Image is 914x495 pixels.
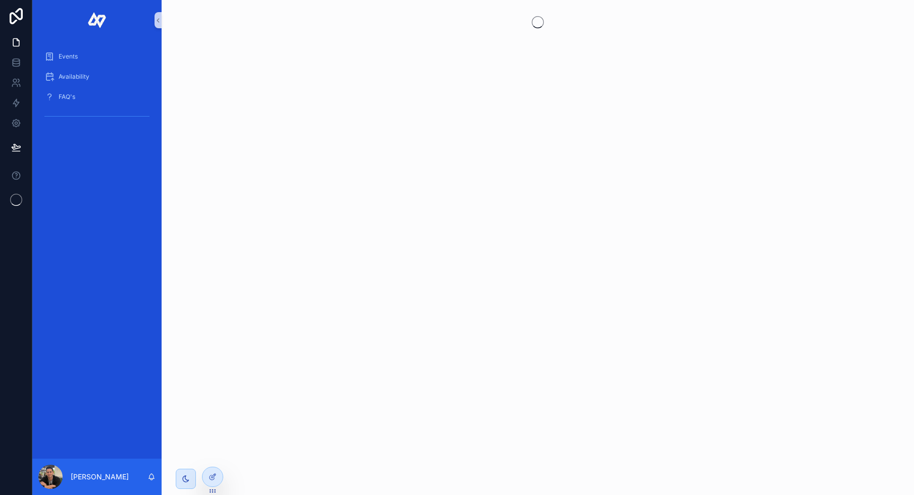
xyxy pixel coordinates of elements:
[38,68,156,86] a: Availability
[32,40,162,137] div: scrollable content
[59,73,89,81] span: Availability
[59,93,75,101] span: FAQ's
[38,47,156,66] a: Events
[59,52,78,61] span: Events
[88,12,107,28] img: App logo
[71,472,129,482] p: [PERSON_NAME]
[38,88,156,106] a: FAQ's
